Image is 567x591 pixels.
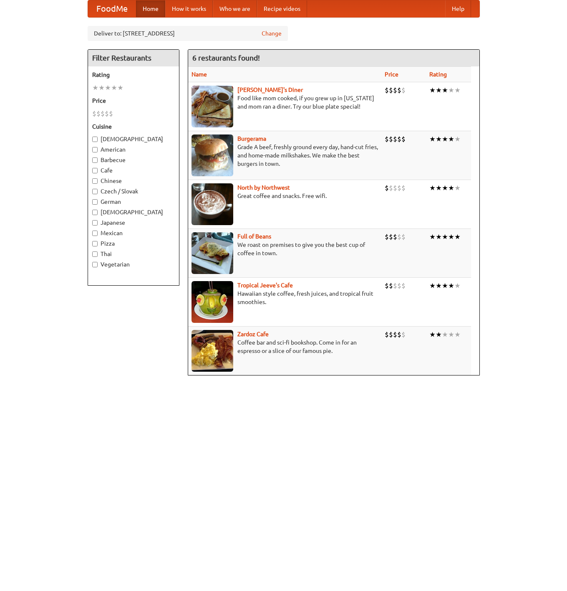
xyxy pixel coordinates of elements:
[385,183,389,193] li: $
[429,86,436,95] li: ★
[192,281,233,323] img: jeeves.jpg
[397,183,401,193] li: $
[401,330,406,339] li: $
[401,86,406,95] li: $
[92,229,175,237] label: Mexican
[92,260,175,269] label: Vegetarian
[393,86,397,95] li: $
[436,134,442,144] li: ★
[237,282,293,289] b: Tropical Jeeve's Cafe
[92,231,98,236] input: Mexican
[442,134,448,144] li: ★
[401,232,406,241] li: $
[192,232,233,274] img: beans.jpg
[92,166,175,175] label: Cafe
[92,157,98,163] input: Barbecue
[237,86,303,93] a: [PERSON_NAME]'s Diner
[429,134,436,144] li: ★
[429,232,436,241] li: ★
[442,86,448,95] li: ★
[442,281,448,290] li: ★
[448,232,454,241] li: ★
[385,232,389,241] li: $
[397,86,401,95] li: $
[92,218,175,227] label: Japanese
[92,251,98,257] input: Thai
[389,281,393,290] li: $
[397,134,401,144] li: $
[445,0,471,17] a: Help
[92,220,98,226] input: Japanese
[192,330,233,372] img: zardoz.jpg
[92,210,98,215] input: [DEMOGRAPHIC_DATA]
[92,168,98,173] input: Cafe
[401,281,406,290] li: $
[92,83,98,92] li: ★
[397,232,401,241] li: $
[92,208,175,216] label: [DEMOGRAPHIC_DATA]
[389,86,393,95] li: $
[117,83,123,92] li: ★
[92,137,98,142] input: [DEMOGRAPHIC_DATA]
[442,232,448,241] li: ★
[436,232,442,241] li: ★
[429,330,436,339] li: ★
[92,177,175,185] label: Chinese
[92,156,175,164] label: Barbecue
[88,50,179,66] h4: Filter Restaurants
[92,147,98,152] input: American
[92,109,96,118] li: $
[401,134,406,144] li: $
[92,71,175,79] h5: Rating
[192,143,378,168] p: Grade A beef, freshly ground every day, hand-cut fries, and home-made milkshakes. We make the bes...
[436,281,442,290] li: ★
[136,0,165,17] a: Home
[237,331,269,337] a: Zardoz Cafe
[92,239,175,248] label: Pizza
[454,281,461,290] li: ★
[448,86,454,95] li: ★
[192,54,260,62] ng-pluralize: 6 restaurants found!
[257,0,307,17] a: Recipe videos
[165,0,213,17] a: How it works
[393,134,397,144] li: $
[237,135,266,142] b: Burgerama
[92,135,175,143] label: [DEMOGRAPHIC_DATA]
[385,71,398,78] a: Price
[401,183,406,193] li: $
[429,183,436,193] li: ★
[92,122,175,131] h5: Cuisine
[389,232,393,241] li: $
[397,281,401,290] li: $
[192,289,378,306] p: Hawaiian style coffee, fresh juices, and tropical fruit smoothies.
[192,94,378,111] p: Food like mom cooked, if you grew up in [US_STATE] and mom ran a diner. Try our blue plate special!
[192,134,233,176] img: burgerama.jpg
[92,250,175,258] label: Thai
[92,187,175,195] label: Czech / Slovak
[92,262,98,267] input: Vegetarian
[111,83,117,92] li: ★
[389,183,393,193] li: $
[96,109,101,118] li: $
[237,233,271,240] a: Full of Beans
[448,281,454,290] li: ★
[262,29,282,38] a: Change
[436,86,442,95] li: ★
[454,232,461,241] li: ★
[436,330,442,339] li: ★
[88,26,288,41] div: Deliver to: [STREET_ADDRESS]
[393,330,397,339] li: $
[429,281,436,290] li: ★
[105,109,109,118] li: $
[389,330,393,339] li: $
[454,330,461,339] li: ★
[105,83,111,92] li: ★
[92,178,98,184] input: Chinese
[237,184,290,191] a: North by Northwest
[454,86,461,95] li: ★
[92,145,175,154] label: American
[98,83,105,92] li: ★
[442,330,448,339] li: ★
